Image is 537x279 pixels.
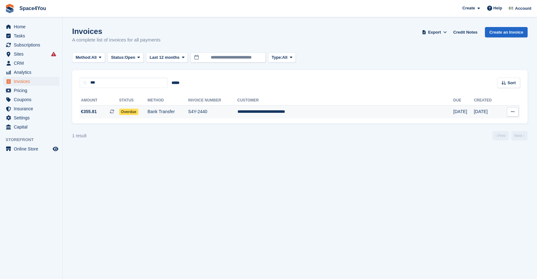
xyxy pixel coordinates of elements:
span: Home [14,22,51,31]
span: Export [428,29,441,36]
span: Analytics [14,68,51,77]
span: Type: [272,54,282,61]
span: Last 12 months [150,54,179,61]
a: Preview store [52,145,59,153]
span: Subscriptions [14,41,51,49]
a: menu [3,68,59,77]
span: Sites [14,50,51,58]
th: Invoice Number [188,96,237,106]
a: menu [3,59,59,68]
th: Due [453,96,474,106]
span: €355.81 [81,108,97,115]
button: Method: All [72,52,105,63]
i: Smart entry sync failures have occurred [51,52,56,57]
span: Storefront [6,137,62,143]
span: Status: [111,54,125,61]
span: CRM [14,59,51,68]
a: Space4You [17,3,49,14]
span: Invoices [14,77,51,86]
a: menu [3,41,59,49]
a: menu [3,104,59,113]
td: [DATE] [453,105,474,118]
a: menu [3,95,59,104]
th: Method [147,96,188,106]
a: Create an Invoice [485,27,528,37]
span: Help [493,5,502,11]
img: stora-icon-8386f47178a22dfd0bd8f6a31ec36ba5ce8667c1dd55bd0f319d3a0aa187defe.svg [5,4,14,13]
th: Status [119,96,147,106]
a: menu [3,145,59,153]
td: [DATE] [474,105,501,118]
span: All [282,54,288,61]
span: Sort [508,80,516,86]
a: Credit Notes [451,27,480,37]
th: Customer [237,96,454,106]
a: menu [3,31,59,40]
span: Method: [76,54,92,61]
span: Insurance [14,104,51,113]
th: Created [474,96,501,106]
span: All [92,54,97,61]
span: Coupons [14,95,51,104]
span: Capital [14,123,51,131]
a: menu [3,22,59,31]
td: S4Y-2440 [188,105,237,118]
a: Previous [492,131,509,140]
h1: Invoices [72,27,161,36]
img: Finn-Kristof Kausch [508,5,514,11]
span: Tasks [14,31,51,40]
button: Type: All [268,52,296,63]
button: Last 12 months [146,52,188,63]
a: menu [3,113,59,122]
button: Export [421,27,448,37]
span: Account [515,5,531,12]
span: Online Store [14,145,51,153]
div: 1 result [72,133,87,139]
button: Status: Open [108,52,144,63]
span: Open [125,54,135,61]
th: Amount [80,96,119,106]
span: Overdue [119,109,138,115]
span: Pricing [14,86,51,95]
a: menu [3,123,59,131]
a: menu [3,77,59,86]
nav: Page [491,131,529,140]
p: A complete list of invoices for all payments [72,36,161,44]
span: Settings [14,113,51,122]
a: menu [3,86,59,95]
td: Bank Transfer [147,105,188,118]
a: Next [511,131,528,140]
span: Create [462,5,475,11]
a: menu [3,50,59,58]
